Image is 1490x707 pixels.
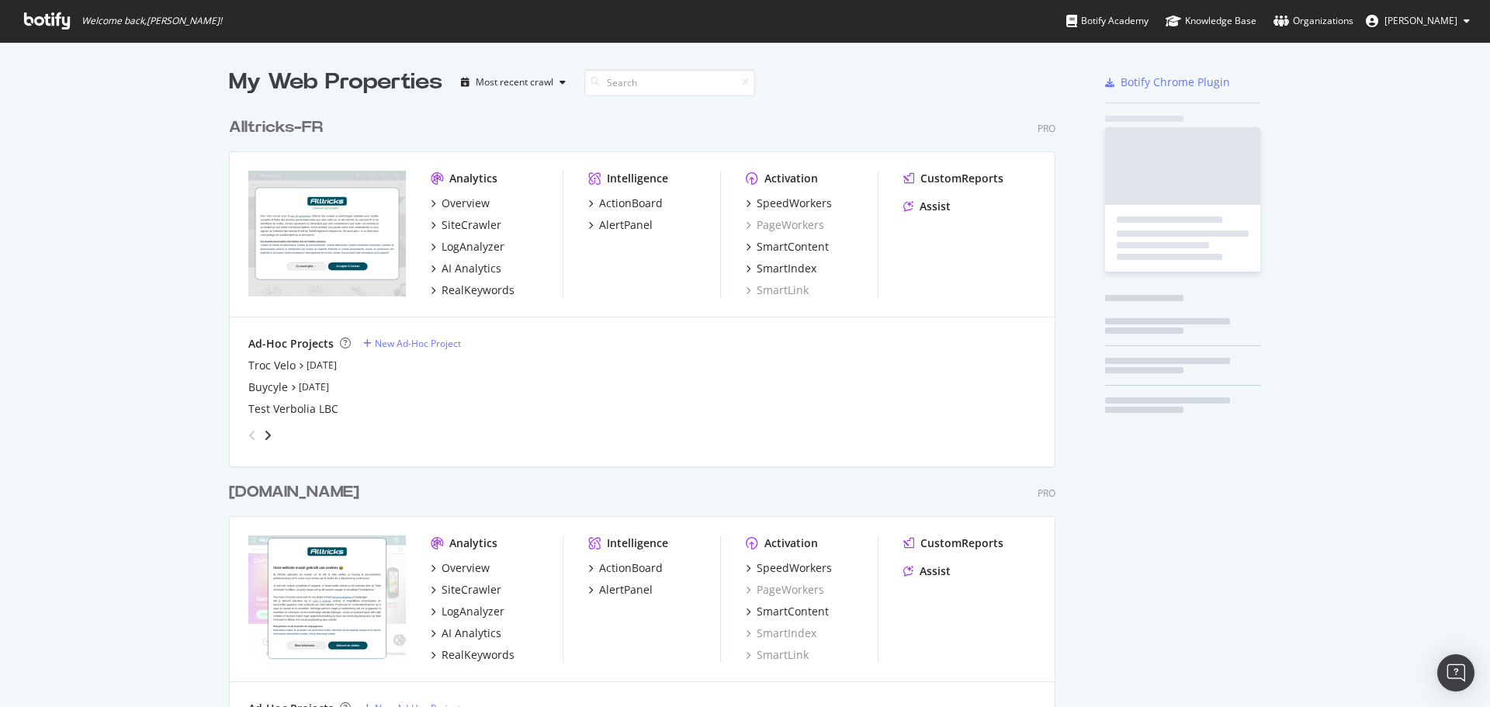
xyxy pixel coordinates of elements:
[442,261,501,276] div: AI Analytics
[431,626,501,641] a: AI Analytics
[442,604,504,619] div: LogAnalyzer
[764,535,818,551] div: Activation
[920,563,951,579] div: Assist
[757,196,832,211] div: SpeedWorkers
[746,196,832,211] a: SpeedWorkers
[903,199,951,214] a: Assist
[431,261,501,276] a: AI Analytics
[920,199,951,214] div: Assist
[588,560,663,576] a: ActionBoard
[588,196,663,211] a: ActionBoard
[442,282,515,298] div: RealKeywords
[903,171,1003,186] a: CustomReports
[588,582,653,598] a: AlertPanel
[584,69,755,96] input: Search
[299,380,329,393] a: [DATE]
[442,560,490,576] div: Overview
[262,428,273,443] div: angle-right
[746,239,829,255] a: SmartContent
[588,217,653,233] a: AlertPanel
[599,582,653,598] div: AlertPanel
[442,217,501,233] div: SiteCrawler
[307,359,337,372] a: [DATE]
[746,282,809,298] a: SmartLink
[248,535,406,661] img: alltricks.nl
[229,481,366,504] a: [DOMAIN_NAME]
[746,626,816,641] a: SmartIndex
[248,336,334,352] div: Ad-Hoc Projects
[1038,122,1055,135] div: Pro
[746,647,809,663] a: SmartLink
[757,261,816,276] div: SmartIndex
[229,481,359,504] div: [DOMAIN_NAME]
[757,604,829,619] div: SmartContent
[431,239,504,255] a: LogAnalyzer
[442,626,501,641] div: AI Analytics
[442,647,515,663] div: RealKeywords
[248,171,406,296] img: alltricks.fr
[746,261,816,276] a: SmartIndex
[476,78,553,87] div: Most recent crawl
[764,171,818,186] div: Activation
[1273,13,1353,29] div: Organizations
[746,560,832,576] a: SpeedWorkers
[81,15,222,27] span: Welcome back, [PERSON_NAME] !
[242,423,262,448] div: angle-left
[248,379,288,395] a: Buycyle
[746,217,824,233] a: PageWorkers
[442,239,504,255] div: LogAnalyzer
[746,604,829,619] a: SmartContent
[431,560,490,576] a: Overview
[248,358,296,373] a: Troc Velo
[1121,75,1230,90] div: Botify Chrome Plugin
[1105,75,1230,90] a: Botify Chrome Plugin
[431,604,504,619] a: LogAnalyzer
[431,647,515,663] a: RealKeywords
[1353,9,1482,33] button: [PERSON_NAME]
[920,171,1003,186] div: CustomReports
[455,70,572,95] button: Most recent crawl
[442,196,490,211] div: Overview
[363,337,461,350] a: New Ad-Hoc Project
[1038,487,1055,500] div: Pro
[248,401,338,417] a: Test Verbolia LBC
[607,535,668,551] div: Intelligence
[449,535,497,551] div: Analytics
[229,116,329,139] a: Alltricks-FR
[431,282,515,298] a: RealKeywords
[449,171,497,186] div: Analytics
[1066,13,1149,29] div: Botify Academy
[1384,14,1457,27] span: Antonin Anger
[757,560,832,576] div: SpeedWorkers
[903,563,951,579] a: Assist
[757,239,829,255] div: SmartContent
[229,67,442,98] div: My Web Properties
[920,535,1003,551] div: CustomReports
[607,171,668,186] div: Intelligence
[599,217,653,233] div: AlertPanel
[442,582,501,598] div: SiteCrawler
[599,196,663,211] div: ActionBoard
[229,116,323,139] div: Alltricks-FR
[431,217,501,233] a: SiteCrawler
[746,582,824,598] a: PageWorkers
[1166,13,1256,29] div: Knowledge Base
[599,560,663,576] div: ActionBoard
[1437,654,1474,691] div: Open Intercom Messenger
[903,535,1003,551] a: CustomReports
[431,196,490,211] a: Overview
[431,582,501,598] a: SiteCrawler
[375,337,461,350] div: New Ad-Hoc Project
